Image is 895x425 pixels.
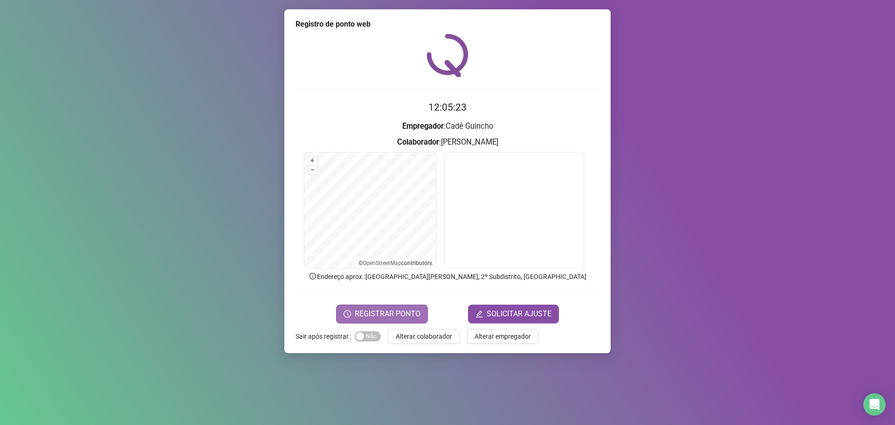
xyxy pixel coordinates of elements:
[487,308,551,320] span: SOLICITAR AJUSTE
[344,310,351,318] span: clock-circle
[428,102,467,113] time: 12:05:23
[427,34,468,77] img: QRPoint
[336,305,428,323] button: REGISTRAR PONTO
[296,19,599,30] div: Registro de ponto web
[475,331,531,341] span: Alterar empregador
[308,156,317,165] button: +
[467,329,538,344] button: Alterar empregador
[397,138,439,146] strong: Colaborador
[296,272,599,282] p: Endereço aprox. : [GEOGRAPHIC_DATA][PERSON_NAME], 2º Subdistrito, [GEOGRAPHIC_DATA]
[309,272,317,280] span: info-circle
[355,308,420,320] span: REGISTRAR PONTO
[308,166,317,174] button: –
[358,260,434,266] li: © contributors.
[296,329,355,344] label: Sair após registrar
[863,393,886,416] div: Open Intercom Messenger
[363,260,401,266] a: OpenStreetMap
[475,310,483,318] span: edit
[402,122,444,131] strong: Empregador
[388,329,460,344] button: Alterar colaborador
[296,136,599,148] h3: : [PERSON_NAME]
[296,120,599,132] h3: : Cadê Guincho
[396,331,452,341] span: Alterar colaborador
[468,305,559,323] button: editSOLICITAR AJUSTE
